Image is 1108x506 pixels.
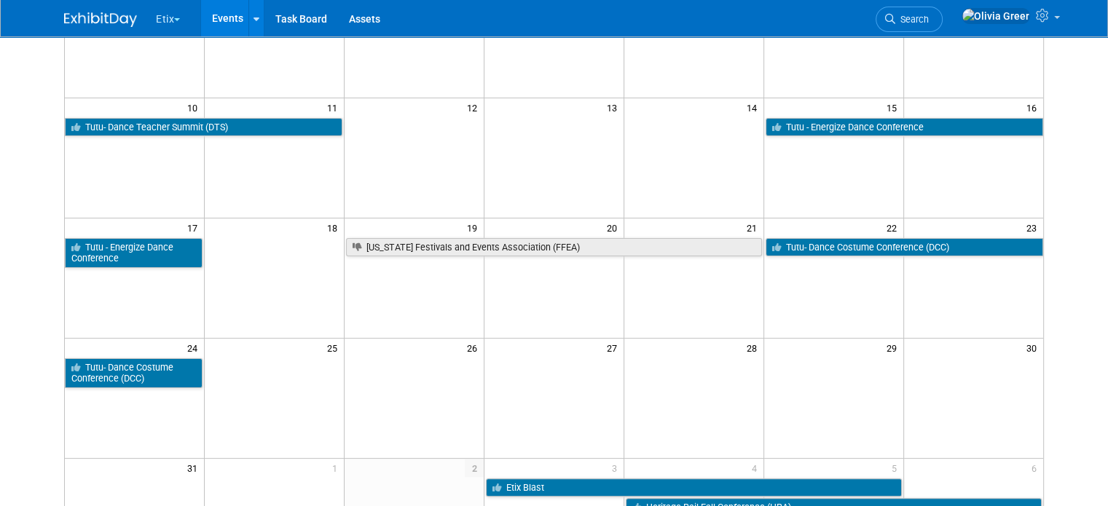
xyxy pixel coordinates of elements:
span: 24 [186,339,204,357]
span: Search [895,14,929,25]
a: Tutu- Dance Costume Conference (DCC) [65,358,203,388]
a: Etix Blast [486,478,902,497]
span: 10 [186,98,204,116]
span: 28 [745,339,763,357]
span: 3 [610,459,624,477]
span: 27 [605,339,624,357]
span: 29 [885,339,903,357]
span: 22 [885,218,903,237]
span: 4 [750,459,763,477]
span: 2 [465,459,484,477]
span: 11 [326,98,344,116]
span: 12 [465,98,484,116]
a: Tutu- Dance Teacher Summit (DTS) [65,118,342,137]
a: Tutu - Energize Dance Conference [65,238,203,268]
span: 21 [745,218,763,237]
span: 31 [186,459,204,477]
span: 6 [1030,459,1043,477]
a: [US_STATE] Festivals and Events Association (FFEA) [346,238,762,257]
span: 26 [465,339,484,357]
span: 25 [326,339,344,357]
span: 17 [186,218,204,237]
span: 19 [465,218,484,237]
span: 18 [326,218,344,237]
span: 23 [1025,218,1043,237]
img: Olivia Greer [962,8,1030,24]
span: 1 [331,459,344,477]
span: 5 [890,459,903,477]
a: Tutu - Energize Dance Conference [766,118,1043,137]
span: 15 [885,98,903,116]
a: Search [876,7,943,32]
span: 16 [1025,98,1043,116]
span: 14 [745,98,763,116]
span: 13 [605,98,624,116]
a: Tutu- Dance Costume Conference (DCC) [766,238,1043,257]
span: 30 [1025,339,1043,357]
img: ExhibitDay [64,12,137,27]
span: 20 [605,218,624,237]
